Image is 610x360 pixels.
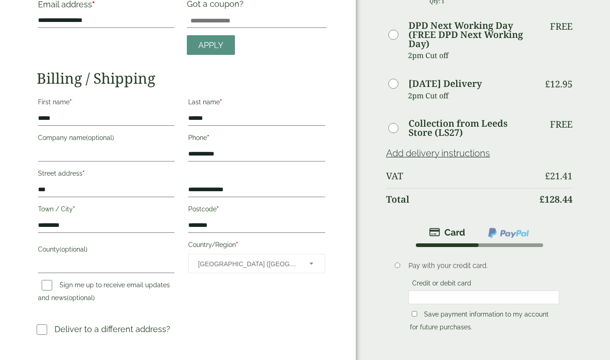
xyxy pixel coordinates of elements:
label: County [38,243,175,258]
abbr: required [73,205,75,213]
span: £ [545,170,550,182]
label: Email address [38,0,175,13]
span: (optional) [86,134,114,141]
label: Save payment information to my account for future purchases. [410,311,549,333]
abbr: required [236,241,238,248]
p: Free [550,21,572,32]
label: Collection from Leeds Store (LS27) [408,119,533,137]
label: Town / City [38,203,175,218]
label: Street address [38,167,175,183]
label: Credit or debit card [408,279,475,290]
a: Add delivery instructions [386,148,490,159]
bdi: 21.41 [545,170,572,182]
label: Sign me up to receive email updates and news [38,281,170,304]
th: Total [386,188,533,210]
img: stripe.png [429,227,465,238]
span: (optional) [60,246,87,253]
p: Pay with your credit card. [408,261,560,271]
span: United Kingdom (UK) [198,254,297,274]
label: Company name [38,131,175,147]
abbr: required [217,205,219,213]
bdi: 128.44 [539,193,572,205]
abbr: required [220,98,222,106]
span: Apply [198,40,223,50]
img: ppcp-gateway.png [487,227,530,239]
span: Country/Region [188,254,325,273]
label: Last name [188,96,325,111]
th: VAT [386,165,533,187]
label: [DATE] Delivery [408,79,482,88]
label: DPD Next Working Day (FREE DPD Next Working Day) [408,21,533,48]
a: Apply [187,35,235,55]
label: First name [38,96,175,111]
h2: Billing / Shipping [37,70,327,87]
p: 2pm Cut off [408,48,533,62]
span: £ [545,78,550,90]
p: Deliver to a different address? [54,323,170,335]
input: Sign me up to receive email updates and news(optional) [42,280,52,290]
span: (optional) [67,294,95,301]
span: £ [539,193,545,205]
label: Phone [188,131,325,147]
label: Country/Region [188,238,325,254]
bdi: 12.95 [545,78,572,90]
p: 2pm Cut off [408,89,533,102]
p: Free [550,119,572,130]
abbr: required [82,170,85,177]
label: Postcode [188,203,325,218]
abbr: required [70,98,72,106]
iframe: Secure card payment input frame [411,293,557,301]
abbr: required [207,134,209,141]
